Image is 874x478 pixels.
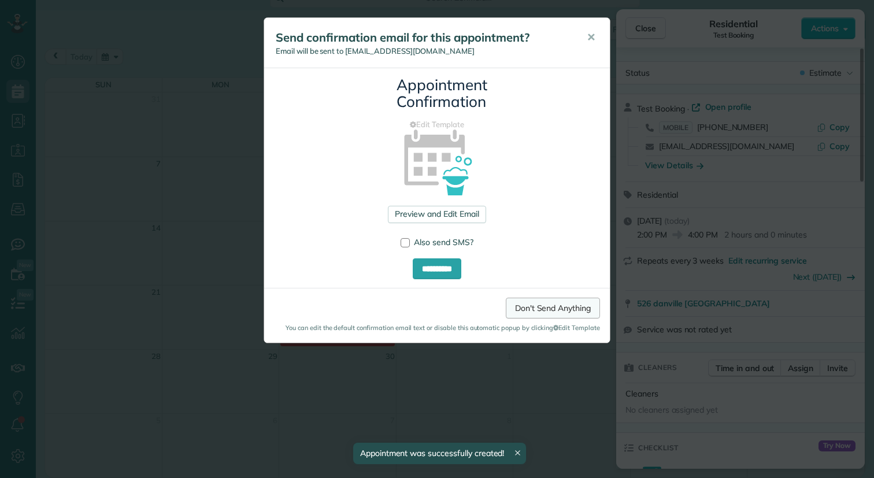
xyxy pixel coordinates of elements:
span: Also send SMS? [414,237,473,247]
h3: Appointment Confirmation [397,77,477,110]
small: You can edit the default confirmation email text or disable this automatic popup by clicking Edit... [274,323,600,332]
a: Preview and Edit Email [388,206,486,223]
a: Don't Send Anything [506,298,600,318]
a: Edit Template [273,119,601,130]
div: Appointment was successfully created! [353,443,527,464]
span: ✕ [587,31,595,44]
img: appointment_confirmation_icon-141e34405f88b12ade42628e8c248340957700ab75a12ae832a8710e9b578dc5.png [386,109,489,213]
span: Email will be sent to [EMAIL_ADDRESS][DOMAIN_NAME] [276,46,475,55]
h5: Send confirmation email for this appointment? [276,29,571,46]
